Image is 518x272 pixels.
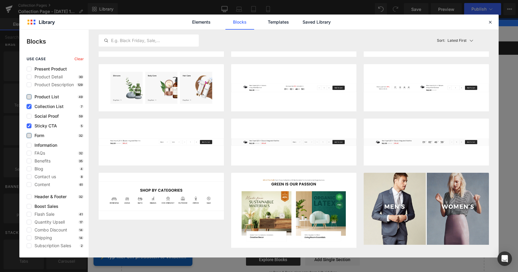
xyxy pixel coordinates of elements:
a: Metaalbewerking [158,2,208,8]
a: Saved Library [302,15,331,30]
img: image [99,173,224,220]
span: Information [31,143,57,148]
a: Frezen & Zagen [106,2,153,8]
p: or Drag & Drop elements from left sidebar [44,252,387,257]
span: Present Product [31,67,67,71]
p: 49 [77,95,84,99]
button: Latest FirstSort:Latest First [434,30,489,51]
span: Social Proof [31,114,59,119]
div: Body Care [159,67,271,153]
span: Form [31,133,44,138]
a: Add Single Section [218,235,272,247]
span: Product Detail [31,74,63,79]
a: Auto gereedschap [8,2,60,8]
a: Elements [187,15,216,30]
p: Blocks [27,37,89,46]
img: image [231,64,356,111]
span: Shop Now [293,153,322,159]
span: Blog [31,166,43,171]
span: Collection List [31,104,64,109]
span: Flash Sale [31,212,54,217]
p: 14 [78,236,84,240]
a: Scheppach [213,2,251,8]
a: Explore Blocks [159,235,213,247]
span: FAQs [31,151,45,156]
span: » [18,13,20,18]
span: use case [27,57,46,61]
span: Benefits [31,159,51,163]
span: Shop Now [172,153,201,159]
p: 17 [78,220,84,224]
a: Shop Now [168,153,205,160]
span: Shipping [31,235,52,240]
img: image [364,119,489,165]
p: Latest First [448,38,467,43]
p: 2 [80,244,84,247]
div: Skincare [38,67,150,153]
span: Subscription Sales [31,243,71,248]
span: Combo Discount [31,228,67,232]
span: MZS Gereedschap [22,13,54,18]
p: FREE Shipping On All U.S. Orders Over $150 [155,27,276,33]
span: Shop Now [51,153,80,159]
span: Contact us [31,174,56,179]
a: Templates [264,15,293,30]
p: 32 [78,151,84,155]
p: 30 [78,75,84,79]
img: image [364,64,489,111]
span: Content [31,182,50,187]
p: 14 [78,228,84,232]
div: Open Intercom Messenger [497,251,512,266]
span: Quantity Upsell [31,220,65,224]
span: Header & Footer [31,194,67,199]
span: Product Description [31,82,74,87]
input: E.g. Black Friday, Sale,... [99,37,198,44]
p: 61 [78,183,84,186]
span: Sort: [437,38,445,43]
a: Shop Now [48,153,84,160]
span: Sticky CTA [31,123,57,128]
p: 41 [78,212,84,216]
img: image [364,173,489,245]
p: 32 [78,195,84,198]
p: 4 [79,167,84,171]
img: image [231,119,356,165]
p: 32 [78,134,84,137]
img: image [99,64,224,111]
p: 7 [80,105,84,108]
span: Boost Sales [31,204,58,209]
a: Shop Now [289,153,326,160]
div: Hair Care [280,67,392,153]
span: Product List [31,94,59,99]
p: 129 [77,83,84,87]
p: 5 [80,124,84,128]
img: image [231,173,356,248]
p: 59 [78,114,84,118]
a: Onze merken [256,2,298,8]
img: image [99,119,224,165]
a: Blocks [225,15,254,30]
a: Home [6,13,16,18]
p: 8 [80,175,84,179]
span: Clear [74,57,84,61]
a: Catalogus [65,2,100,8]
span: ⚡ Typ hier om producten te vinden… [12,235,99,243]
p: 35 [78,159,84,163]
